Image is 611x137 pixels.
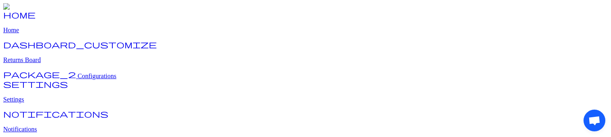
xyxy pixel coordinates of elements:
a: package_2 Configurations [3,73,116,79]
a: settings Settings [3,82,608,103]
a: notifications Notifications [3,112,608,133]
span: Configurations [78,73,116,79]
a: home Home [3,13,608,34]
a: dashboard_customize Returns Board [3,43,608,64]
p: Settings [3,96,608,103]
p: Returns Board [3,56,608,64]
span: notifications [3,110,108,118]
img: Logo [3,3,23,10]
span: home [3,10,36,19]
span: dashboard_customize [3,40,157,48]
p: Notifications [3,126,608,133]
span: settings [3,80,68,88]
div: Open chat [584,110,605,131]
p: Home [3,27,608,34]
span: package_2 [3,70,76,78]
